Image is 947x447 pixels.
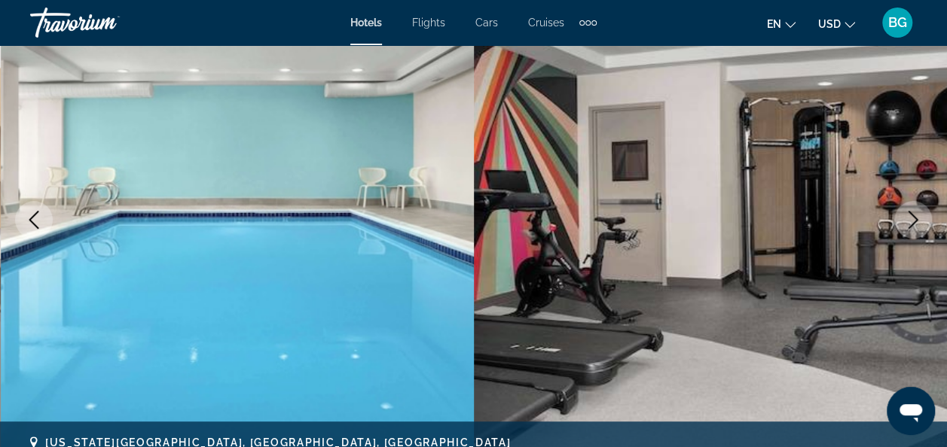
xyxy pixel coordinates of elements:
a: Cruises [528,17,564,29]
button: Change currency [818,13,855,35]
button: User Menu [878,7,917,38]
span: BG [888,15,907,30]
a: Flights [412,17,445,29]
button: Previous image [15,201,53,239]
span: USD [818,18,841,30]
iframe: Button to launch messaging window [887,387,935,435]
button: Next image [894,201,932,239]
span: en [767,18,781,30]
a: Cars [475,17,498,29]
button: Extra navigation items [579,11,597,35]
a: Hotels [350,17,382,29]
a: Travorium [30,3,181,42]
button: Change language [767,13,796,35]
